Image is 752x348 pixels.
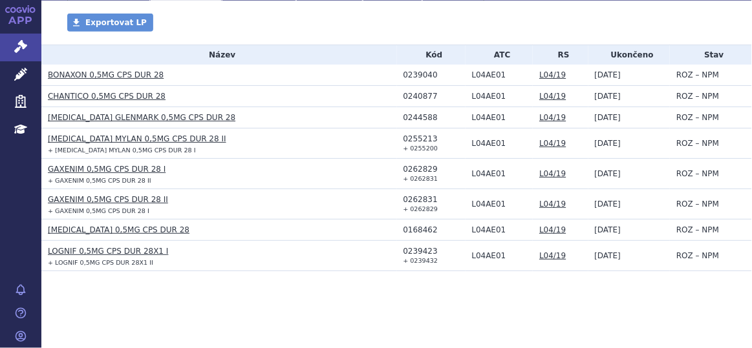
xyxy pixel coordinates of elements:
[670,241,752,271] td: ROZ – NPM
[595,139,621,148] span: [DATE]
[539,139,566,148] a: L04/19
[403,205,438,212] small: + 0262829
[670,45,752,65] th: Stav
[48,92,166,101] a: CHANTICO 0,5MG CPS DUR 28
[670,189,752,220] td: ROZ – NPM
[466,189,533,220] td: FINGOLIMOD
[403,134,466,143] div: 0255213
[403,195,466,204] div: 0262831
[48,177,151,184] small: + GAXENIM 0,5MG CPS DUR 28 II
[466,86,533,107] td: FINGOLIMOD
[403,225,466,234] div: 0168462
[466,159,533,189] td: FINGOLIMOD
[670,65,752,86] td: ROZ – NPM
[403,92,466,101] div: 0240877
[533,45,588,65] th: RS
[670,128,752,159] td: ROZ – NPM
[48,207,149,214] small: + GAXENIM 0,5MG CPS DUR 28 I
[466,107,533,128] td: FINGOLIMOD
[595,92,621,101] span: [DATE]
[670,107,752,128] td: ROZ – NPM
[539,200,566,209] a: L04/19
[403,70,466,79] div: 0239040
[41,45,397,65] th: Název
[595,200,621,209] span: [DATE]
[48,134,226,143] a: [MEDICAL_DATA] MYLAN 0,5MG CPS DUR 28 II
[539,251,566,260] a: L04/19
[466,45,533,65] th: ATC
[595,70,621,79] span: [DATE]
[466,65,533,86] td: FINGOLIMOD
[48,195,168,204] a: GAXENIM 0,5MG CPS DUR 28 II
[670,220,752,241] td: ROZ – NPM
[67,14,153,32] a: Exportovat LP
[48,113,235,122] a: [MEDICAL_DATA] GLENMARK 0,5MG CPS DUR 28
[48,225,189,234] a: [MEDICAL_DATA] 0,5MG CPS DUR 28
[48,247,169,256] a: LOGNIF 0,5MG CPS DUR 28X1 I
[397,45,466,65] th: Kód
[595,113,621,122] span: [DATE]
[403,113,466,122] div: 0244588
[48,70,164,79] a: BONAXON 0,5MG CPS DUR 28
[403,247,466,256] div: 0239423
[670,86,752,107] td: ROZ – NPM
[539,70,566,79] a: L04/19
[48,165,166,174] a: GAXENIM 0,5MG CPS DUR 28 I
[466,128,533,159] td: FINGOLIMOD
[595,251,621,260] span: [DATE]
[670,159,752,189] td: ROZ – NPM
[85,18,147,27] span: Exportovat LP
[48,147,196,154] small: + [MEDICAL_DATA] MYLAN 0,5MG CPS DUR 28 I
[539,225,566,234] a: L04/19
[595,169,621,178] span: [DATE]
[539,113,566,122] a: L04/19
[539,92,566,101] a: L04/19
[403,175,438,182] small: + 0262831
[588,45,671,65] th: Ukončeno
[466,241,533,271] td: FINGOLIMOD
[466,220,533,241] td: FINGOLIMOD
[539,169,566,178] a: L04/19
[48,259,153,266] small: + LOGNIF 0,5MG CPS DUR 28X1 II
[403,145,438,152] small: + 0255200
[403,257,438,264] small: + 0239432
[403,165,466,174] div: 0262829
[595,225,621,234] span: [DATE]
